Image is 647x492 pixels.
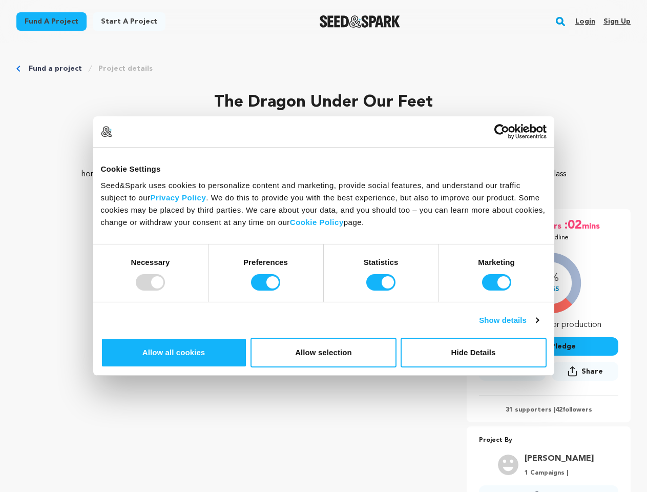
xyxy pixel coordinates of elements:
p: 31 supporters | followers [479,406,618,414]
span: Share [581,366,603,377]
button: Hide Details [401,338,547,367]
button: Allow selection [251,338,396,367]
span: 42 [555,407,562,413]
a: Show details [479,314,538,326]
img: logo [101,126,112,137]
div: Breadcrumb [16,64,631,74]
a: Project details [98,64,153,74]
a: Fund a project [29,64,82,74]
a: Privacy Policy [151,193,206,201]
p: Project By [479,435,618,446]
button: Allow all cookies [101,338,247,367]
a: Goto Tara Baghdassarian profile [525,453,594,465]
a: Fund a project [16,12,87,31]
span: Share [552,362,618,385]
strong: Preferences [243,257,288,266]
p: Documentary, Experimental [16,135,631,148]
p: This feature length documentary follows my journey as I investigate symbolism and lost knowledge ... [78,156,569,193]
p: The Dragon Under Our Feet [16,90,631,115]
strong: Marketing [478,257,515,266]
a: Usercentrics Cookiebot - opens in a new window [457,124,547,139]
strong: Necessary [131,257,170,266]
a: Seed&Spark Homepage [320,15,400,28]
strong: Statistics [364,257,399,266]
a: Login [575,13,595,30]
div: Cookie Settings [101,163,547,175]
a: Cookie Policy [290,217,344,226]
img: Seed&Spark Logo Dark Mode [320,15,400,28]
div: Seed&Spark uses cookies to personalize content and marketing, provide social features, and unders... [101,179,547,228]
a: Sign up [603,13,631,30]
a: Start a project [93,12,165,31]
p: [GEOGRAPHIC_DATA], [US_STATE] | Film Feature [16,123,631,135]
span: mins [582,217,602,234]
span: hrs [549,217,563,234]
p: 1 Campaigns | [525,469,594,477]
span: :02 [563,217,582,234]
button: Share [552,362,618,381]
img: user.png [498,455,518,475]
